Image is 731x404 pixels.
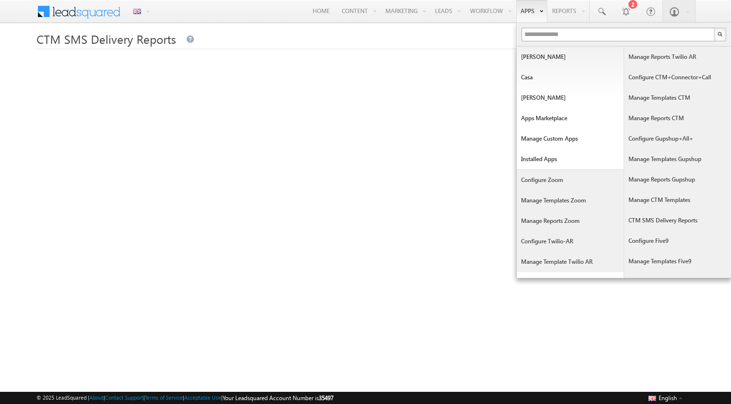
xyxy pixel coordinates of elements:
[659,394,677,402] span: English
[624,251,731,272] a: Manage Templates five9
[717,32,722,37] img: Search
[145,394,183,401] a: Terms of Service
[105,394,143,401] a: Contact Support
[624,108,731,129] a: Manage Reports CTM
[89,394,104,401] a: About
[184,394,221,401] a: Acceptable Use
[624,88,731,108] a: Manage Templates CTM
[517,129,624,149] a: Manage Custom Apps
[517,211,624,231] a: Manage Reports Zoom
[517,190,624,211] a: Manage Templates Zoom
[646,392,685,404] button: English
[624,210,731,231] a: CTM SMS Delivery Reports
[624,129,731,149] a: Configure Gupshup+All+
[624,47,731,67] a: Manage Reports Twilio AR
[624,272,731,292] a: Manage Reports five9
[517,88,624,108] a: [PERSON_NAME]
[624,190,731,210] a: Manage CTM Templates
[624,231,731,251] a: Configure Five9
[624,149,731,169] a: Manage Templates Gupshup
[517,108,624,129] a: Apps Marketplace
[319,394,333,402] span: 35497
[517,149,624,169] a: Installed Apps
[223,394,333,402] span: Your Leadsquared Account Number is
[36,393,333,403] span: © 2025 LeadSquared | | | | |
[517,67,624,88] a: Casa
[36,31,176,47] span: CTM SMS Delivery Reports
[517,47,624,67] a: [PERSON_NAME]
[517,170,624,190] a: Configure Zoom
[624,169,731,190] a: Manage Reports Gupshup
[624,67,731,88] a: Configure CTM+Connector+call
[517,231,624,252] a: Configure Twilio-AR
[517,252,624,272] a: Manage Template Twilio AR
